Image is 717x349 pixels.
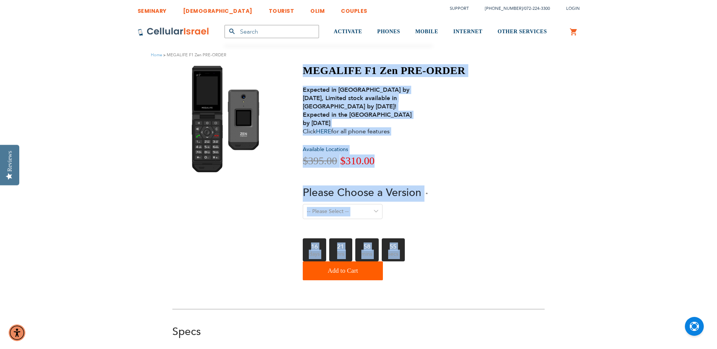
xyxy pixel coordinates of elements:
b: 55 [382,238,405,250]
a: OTHER SERVICES [497,18,547,46]
span: secs [382,250,405,261]
b: 58 [355,238,379,250]
button: Add to Cart [303,261,383,280]
a: INTERNET [453,18,482,46]
a: Support [450,6,469,11]
a: PHONES [377,18,400,46]
span: Login [566,6,580,11]
span: $310.00 [340,155,375,167]
span: INTERNET [453,29,482,34]
a: OLIM [310,2,325,16]
a: HERE [316,127,331,136]
li: / [477,3,550,14]
span: mins [355,250,379,261]
a: Specs [172,324,201,339]
span: Please Choose a Version [303,185,421,200]
span: OTHER SERVICES [497,29,547,34]
div: Click for all phone features [303,86,420,136]
a: [PHONE_NUMBER] [485,6,523,11]
span: MOBILE [415,29,438,34]
a: 072-224-3300 [524,6,550,11]
a: SEMINARY [138,2,167,16]
span: ACTIVATE [334,29,362,34]
span: PHONES [377,29,400,34]
img: MEGALIFE F1 Zen PRE-ORDER [186,64,268,174]
a: Available Locations [303,146,348,153]
span: Add to Cart [328,263,358,278]
a: ACTIVATE [334,18,362,46]
a: COUPLES [341,2,367,16]
div: Accessibility Menu [9,324,25,341]
a: MOBILE [415,18,438,46]
div: Reviews [6,151,13,171]
a: Home [151,52,162,58]
h1: MEGALIFE F1 Zen PRE-ORDER [303,64,465,77]
input: Search [225,25,319,38]
li: MEGALIFE F1 Zen PRE-ORDER [162,51,226,59]
img: Cellular Israel Logo [138,27,209,36]
span: days [303,250,326,261]
span: $395.00 [303,155,337,167]
strong: Expected in [GEOGRAPHIC_DATA] by [DATE], Limited stock available in [GEOGRAPHIC_DATA] by [DATE]! ... [303,86,412,127]
a: TOURIST [269,2,294,16]
b: 21 [329,238,353,250]
a: [DEMOGRAPHIC_DATA] [183,2,252,16]
b: 16 [303,238,326,250]
span: hrs [329,250,353,261]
